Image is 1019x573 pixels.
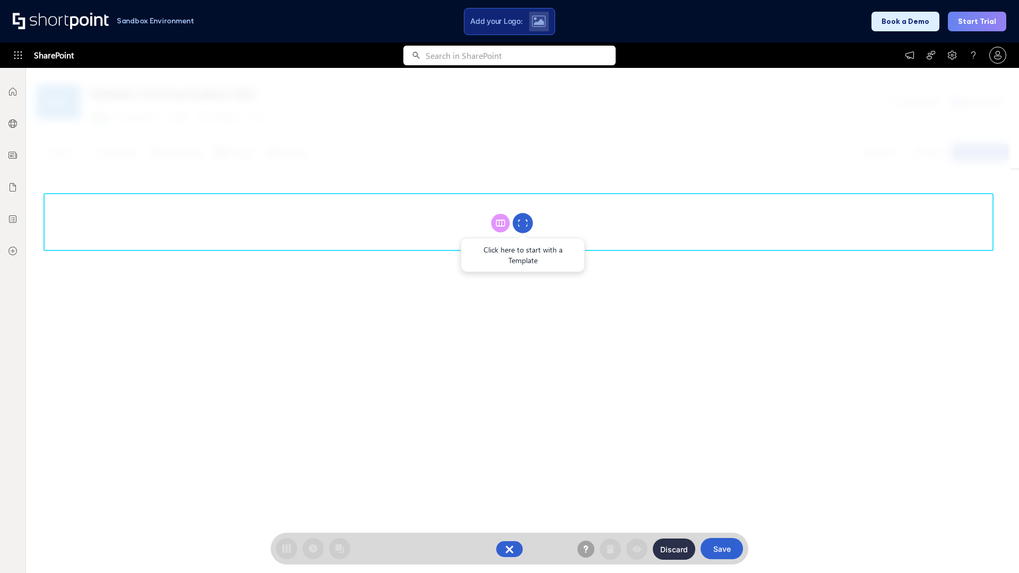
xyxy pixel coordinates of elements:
[966,522,1019,573] iframe: Chat Widget
[117,18,194,24] h1: Sandbox Environment
[34,42,74,68] span: SharePoint
[871,12,939,31] button: Book a Demo
[470,16,522,26] span: Add your Logo:
[948,12,1006,31] button: Start Trial
[426,46,616,65] input: Search in SharePoint
[653,539,695,560] button: Discard
[701,538,743,559] button: Save
[532,15,546,27] img: Upload logo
